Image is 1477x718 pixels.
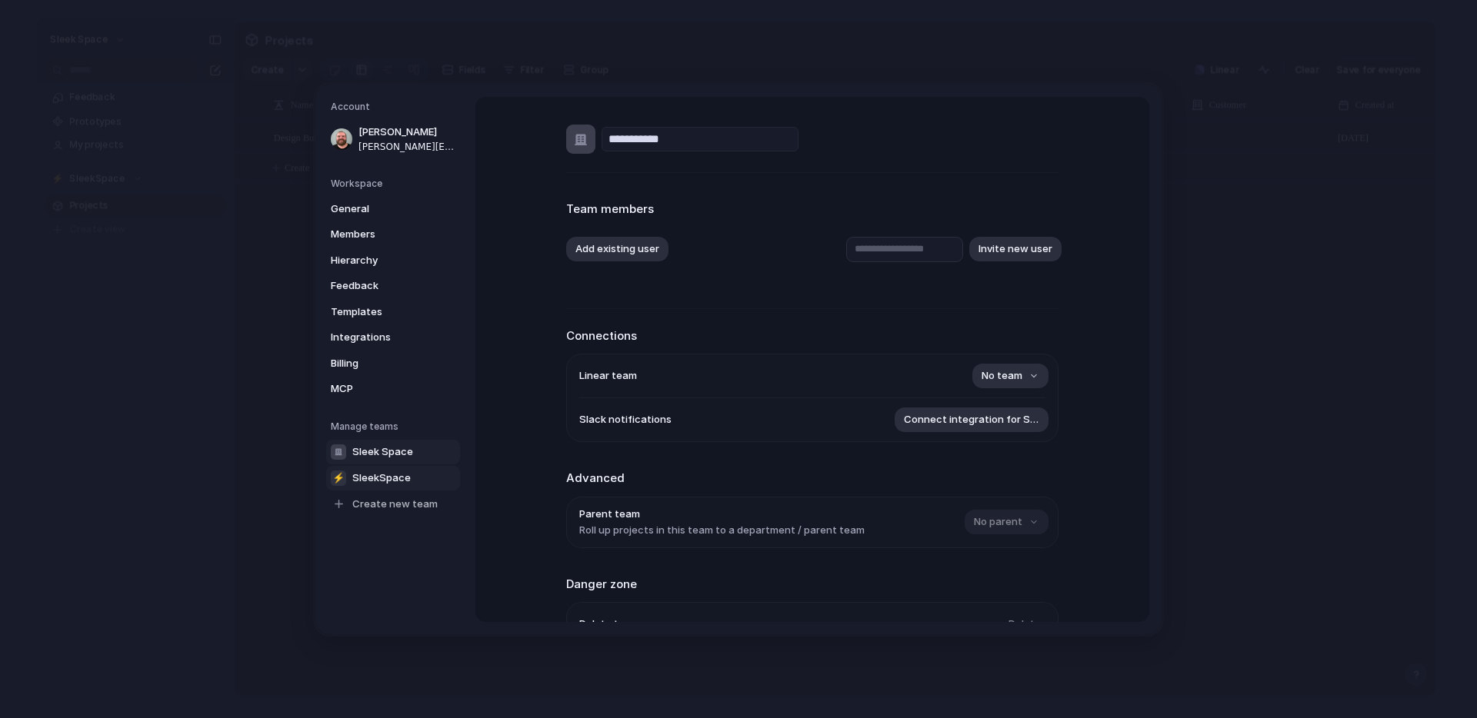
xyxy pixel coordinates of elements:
[331,381,429,397] span: MCP
[566,470,1059,487] h2: Advanced
[326,120,460,158] a: [PERSON_NAME][PERSON_NAME][EMAIL_ADDRESS][DOMAIN_NAME]
[566,575,1059,593] h2: Danger zone
[579,368,637,384] span: Linear team
[358,139,457,153] span: [PERSON_NAME][EMAIL_ADDRESS][DOMAIN_NAME]
[566,327,1059,344] h2: Connections
[352,470,411,485] span: SleekSpace
[326,351,460,375] a: Billing
[331,176,460,190] h5: Workspace
[579,617,639,632] span: Delete team
[331,470,346,485] div: ⚡
[326,274,460,298] a: Feedback
[326,299,460,324] a: Templates
[326,439,460,464] a: Sleek Space
[969,237,1062,261] button: Invite new user
[331,355,429,371] span: Billing
[579,412,672,427] span: Slack notifications
[566,201,1059,218] h2: Team members
[895,407,1049,432] button: Connect integration for Slack
[972,364,1049,388] button: No team
[326,325,460,350] a: Integrations
[331,201,429,216] span: General
[326,465,460,490] a: ⚡SleekSpace
[358,125,457,140] span: [PERSON_NAME]
[326,248,460,272] a: Hierarchy
[352,496,438,511] span: Create new team
[326,491,460,516] a: Create new team
[326,196,460,221] a: General
[982,368,1022,384] span: No team
[904,412,1039,427] span: Connect integration for Slack
[331,419,460,433] h5: Manage teams
[579,506,865,521] span: Parent team
[579,523,865,538] span: Roll up projects in this team to a department / parent team
[331,252,429,268] span: Hierarchy
[331,304,429,319] span: Templates
[566,237,668,261] button: Add existing user
[331,330,429,345] span: Integrations
[331,278,429,294] span: Feedback
[331,227,429,242] span: Members
[331,100,460,114] h5: Account
[326,222,460,247] a: Members
[352,444,413,459] span: Sleek Space
[326,377,460,401] a: MCP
